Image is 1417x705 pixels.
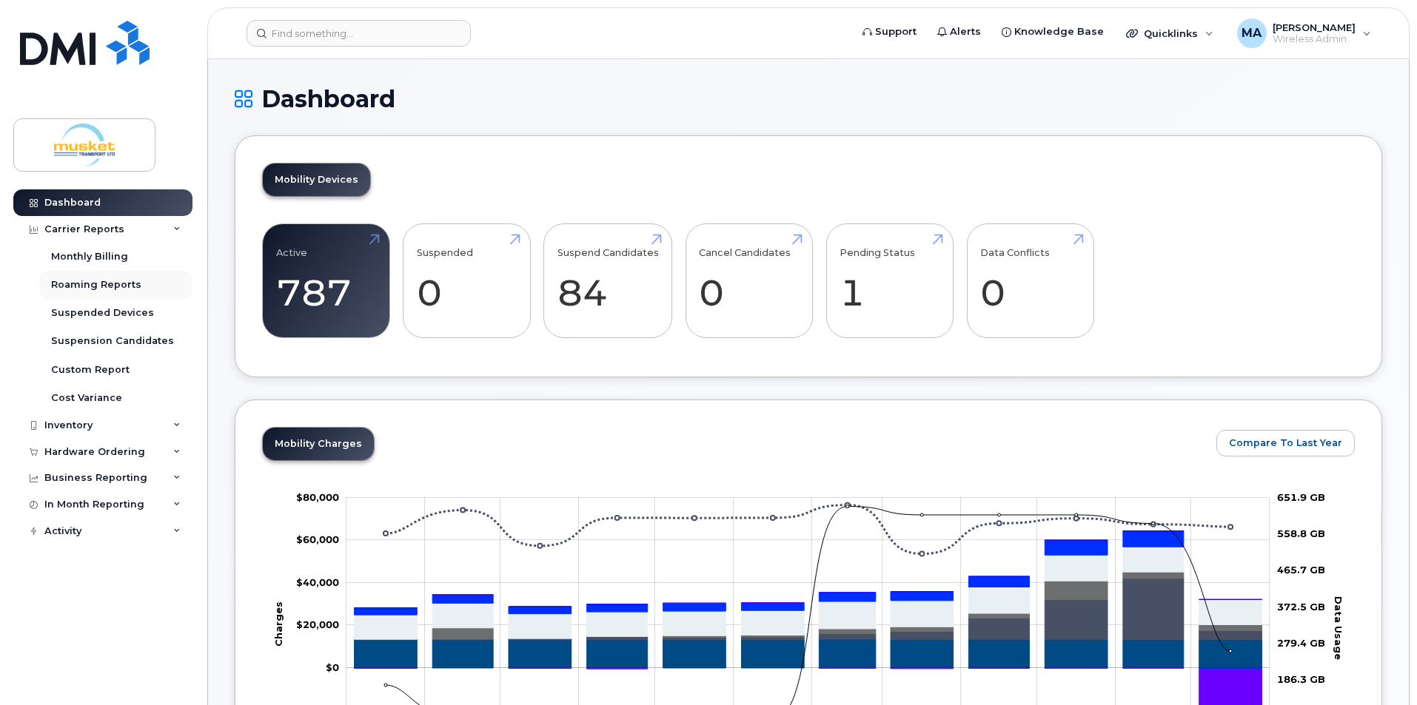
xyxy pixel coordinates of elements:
a: Data Conflicts 0 [980,232,1080,330]
tspan: $40,000 [296,576,339,588]
a: Suspended 0 [417,232,517,330]
h1: Dashboard [235,86,1382,112]
button: Compare To Last Year [1216,430,1355,456]
tspan: 558.8 GB [1277,527,1325,539]
a: Mobility Charges [263,428,374,460]
tspan: $80,000 [296,491,339,503]
a: Cancel Candidates 0 [699,232,799,330]
g: Features [355,547,1262,639]
span: Compare To Last Year [1229,436,1342,450]
tspan: 465.7 GB [1277,564,1325,576]
g: $0 [296,619,339,631]
tspan: 372.5 GB [1277,601,1325,613]
a: Pending Status 1 [840,232,939,330]
tspan: Charges [272,601,284,647]
g: $0 [296,576,339,588]
a: Suspend Candidates 84 [557,232,659,330]
a: Active 787 [276,232,376,330]
g: $0 [296,491,339,503]
tspan: Data Usage [1333,596,1344,660]
tspan: 651.9 GB [1277,491,1325,503]
tspan: $0 [326,661,339,673]
tspan: $60,000 [296,534,339,546]
tspan: 279.4 GB [1277,637,1325,649]
a: Mobility Devices [263,163,370,196]
tspan: 186.3 GB [1277,673,1325,685]
tspan: $20,000 [296,619,339,631]
g: Roaming [355,578,1262,640]
g: Rate Plan [355,639,1262,668]
g: $0 [296,534,339,546]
